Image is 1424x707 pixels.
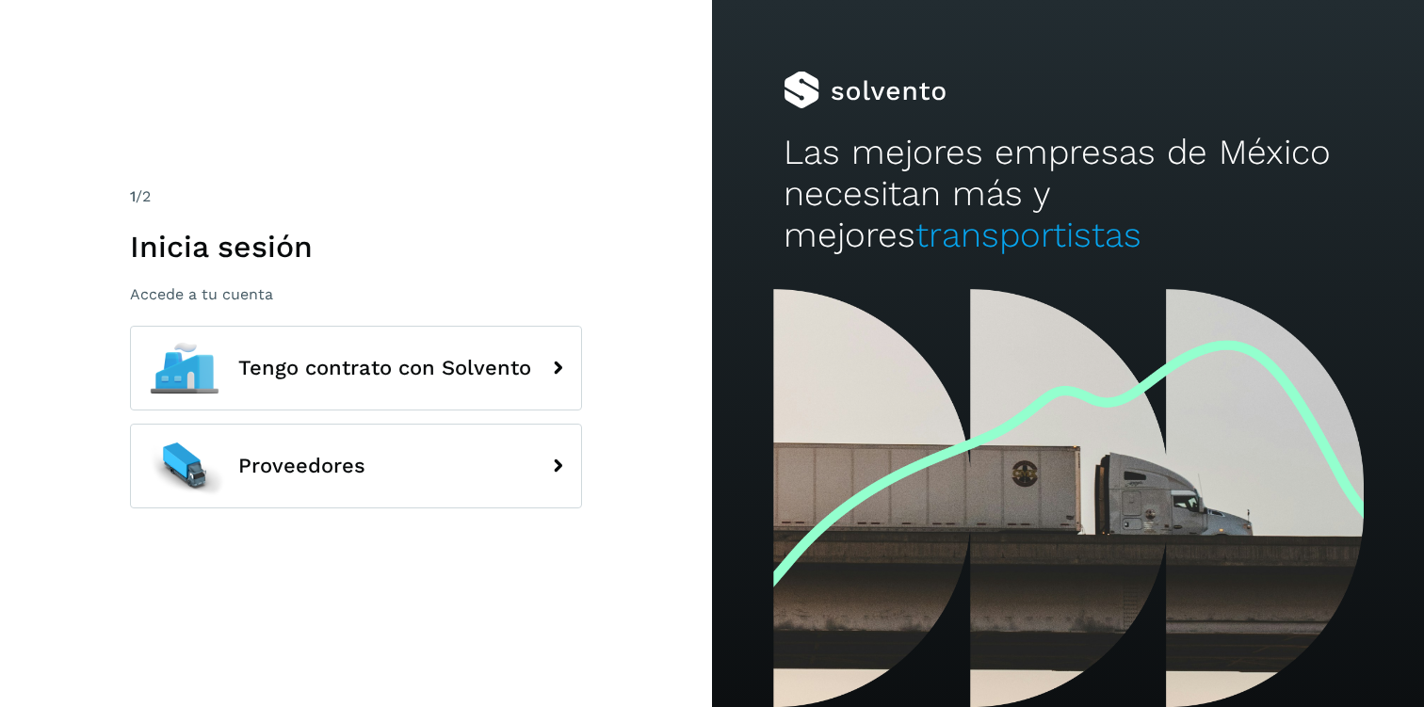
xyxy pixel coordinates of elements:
[130,285,582,303] p: Accede a tu cuenta
[130,326,582,410] button: Tengo contrato con Solvento
[130,187,136,205] span: 1
[238,455,365,477] span: Proveedores
[130,424,582,508] button: Proveedores
[130,185,582,208] div: /2
[238,357,531,379] span: Tengo contrato con Solvento
[915,215,1141,255] span: transportistas
[784,132,1353,257] h2: Las mejores empresas de México necesitan más y mejores
[130,229,582,265] h1: Inicia sesión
